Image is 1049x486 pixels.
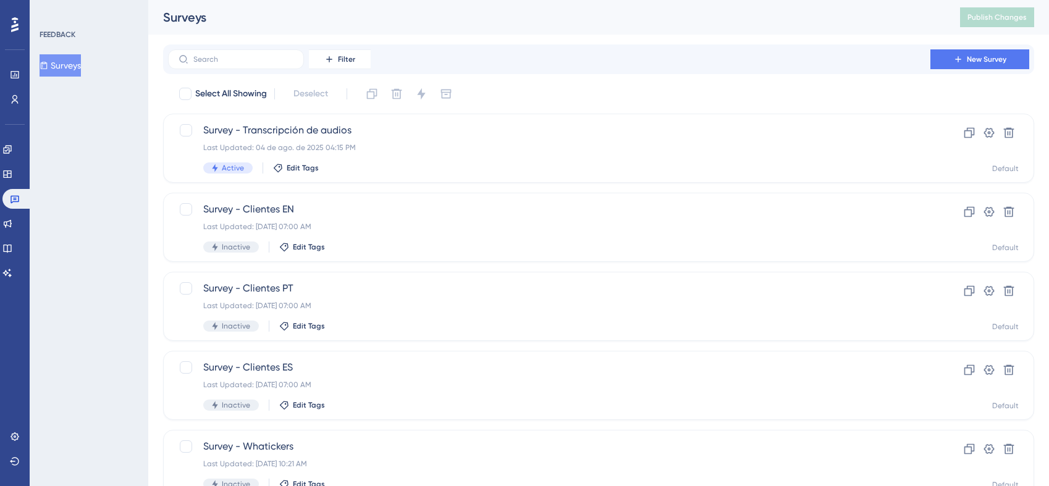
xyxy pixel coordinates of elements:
[293,242,325,252] span: Edit Tags
[282,83,339,105] button: Deselect
[203,459,895,469] div: Last Updated: [DATE] 10:21 AM
[279,321,325,331] button: Edit Tags
[992,164,1019,174] div: Default
[992,322,1019,332] div: Default
[992,243,1019,253] div: Default
[960,7,1034,27] button: Publish Changes
[287,163,319,173] span: Edit Tags
[293,400,325,410] span: Edit Tags
[279,242,325,252] button: Edit Tags
[293,321,325,331] span: Edit Tags
[309,49,371,69] button: Filter
[930,49,1029,69] button: New Survey
[203,281,895,296] span: Survey - Clientes PT
[203,143,895,153] div: Last Updated: 04 de ago. de 2025 04:15 PM
[222,242,250,252] span: Inactive
[203,202,895,217] span: Survey - Clientes EN
[293,86,328,101] span: Deselect
[40,30,75,40] div: FEEDBACK
[203,439,895,454] span: Survey - Whatickers
[40,54,81,77] button: Surveys
[203,380,895,390] div: Last Updated: [DATE] 07:00 AM
[222,400,250,410] span: Inactive
[163,9,929,26] div: Surveys
[203,123,895,138] span: Survey - Transcripción de audios
[203,360,895,375] span: Survey - Clientes ES
[222,321,250,331] span: Inactive
[279,400,325,410] button: Edit Tags
[992,401,1019,411] div: Default
[195,86,267,101] span: Select All Showing
[193,55,293,64] input: Search
[273,163,319,173] button: Edit Tags
[203,301,895,311] div: Last Updated: [DATE] 07:00 AM
[222,163,244,173] span: Active
[203,222,895,232] div: Last Updated: [DATE] 07:00 AM
[338,54,355,64] span: Filter
[967,54,1006,64] span: New Survey
[967,12,1027,22] span: Publish Changes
